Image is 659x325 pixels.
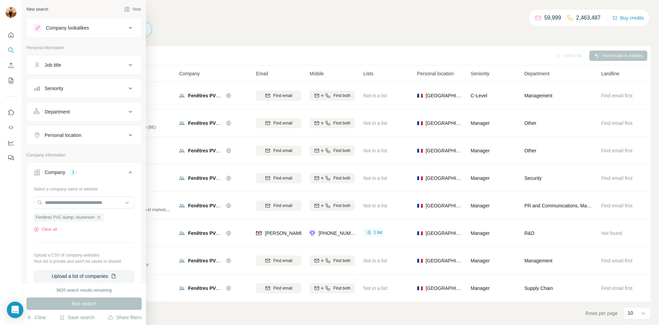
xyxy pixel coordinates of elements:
[188,93,262,98] span: Fenêtres PVC &amp; Aluminium
[524,92,553,99] span: Management
[586,310,618,317] span: Rows per page
[179,285,185,291] img: Logo of Fenêtres PVC &amp; Aluminium
[310,70,324,77] span: Mobile
[417,70,454,77] span: Personal location
[363,148,387,153] span: Not in a list
[417,92,423,99] span: 🇫🇷
[5,137,16,149] button: Dashboard
[256,118,301,128] button: Find email
[188,285,262,291] span: Fenêtres PVC &amp; Aluminium
[374,229,382,236] span: 1 list
[601,175,633,181] span: Find email first
[471,120,489,126] span: Manager
[188,148,262,153] span: Fenêtres PVC &amp; Aluminium
[57,287,112,293] div: 9820 search results remaining
[417,147,423,154] span: 🇫🇷
[524,202,593,209] span: PR and Communications, Marketing and Advertising
[256,173,301,183] button: Find email
[363,93,387,98] span: Not in a list
[333,258,350,264] span: Find both
[333,148,350,154] span: Find both
[612,13,644,23] button: Buy credits
[471,258,489,263] span: Manager
[256,256,301,266] button: Find email
[471,203,489,208] span: Manager
[333,120,350,126] span: Find both
[471,230,489,236] span: Manager
[471,285,489,291] span: Manager
[26,6,48,12] div: New search
[524,175,542,182] span: Security
[5,44,16,56] button: Search
[188,120,262,126] span: Fenêtres PVC &amp; Aluminium
[601,70,620,77] span: Landline
[333,285,350,291] span: Find both
[256,145,301,156] button: Find email
[524,285,553,292] span: Supply Chain
[273,258,292,264] span: Find email
[5,7,16,18] img: Avatar
[471,175,489,181] span: Manager
[310,173,355,183] button: Find both
[273,148,292,154] span: Find email
[544,14,561,22] p: 59,999
[524,120,536,127] span: Other
[179,120,185,126] img: Logo of Fenêtres PVC &amp; Aluminium
[310,201,355,211] button: Find both
[179,70,200,77] span: Company
[363,258,387,263] span: Not in a list
[601,258,633,263] span: Find email first
[5,106,16,119] button: Use Surfe on LinkedIn
[26,152,142,158] p: Company information
[363,120,387,126] span: Not in a list
[601,93,633,98] span: Find email first
[256,201,301,211] button: Find email
[26,314,46,321] button: Clear
[601,148,633,153] span: Find email first
[45,108,70,115] div: Department
[273,203,292,209] span: Find email
[310,256,355,266] button: Find both
[417,120,423,127] span: 🇫🇷
[256,230,262,237] img: provider findymail logo
[179,175,185,181] img: Logo of Fenêtres PVC &amp; Aluminium
[426,175,462,182] span: [GEOGRAPHIC_DATA]
[179,258,185,263] img: Logo of Fenêtres PVC &amp; Aluminium
[333,93,350,99] span: Find both
[524,147,536,154] span: Other
[45,85,63,92] div: Seniority
[601,285,633,291] span: Find email first
[108,314,142,321] button: Share filters
[45,169,65,176] div: Company
[310,90,355,101] button: Find both
[188,230,262,236] span: Fenêtres PVC &amp; Aluminium
[417,230,423,237] span: 🇫🇷
[524,230,535,237] span: R&D
[426,257,462,264] span: [GEOGRAPHIC_DATA]
[188,258,262,263] span: Fenêtres PVC &amp; Aluminium
[27,164,141,183] button: Company1
[5,59,16,72] button: Enrich CSV
[36,214,95,220] span: Fenêtres PVC &amp; Aluminium
[34,226,57,232] button: Clear all
[5,74,16,87] button: My lists
[363,70,373,77] span: Lists
[188,175,262,181] span: Fenêtres PVC &amp; Aluminium
[417,175,423,182] span: 🇫🇷
[524,70,550,77] span: Department
[426,120,462,127] span: [GEOGRAPHIC_DATA]
[471,148,489,153] span: Manager
[5,29,16,41] button: Quick start
[60,8,651,18] h4: Search
[27,20,141,36] button: Company lookalikes
[333,175,350,181] span: Find both
[179,203,185,208] img: Logo of Fenêtres PVC &amp; Aluminium
[59,314,94,321] button: Save search
[601,120,633,126] span: Find email first
[27,104,141,120] button: Department
[363,175,387,181] span: Not in a list
[5,152,16,164] button: Feedback
[273,93,292,99] span: Find email
[34,270,135,282] button: Upload a list of companies
[7,302,23,318] div: Open Intercom Messenger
